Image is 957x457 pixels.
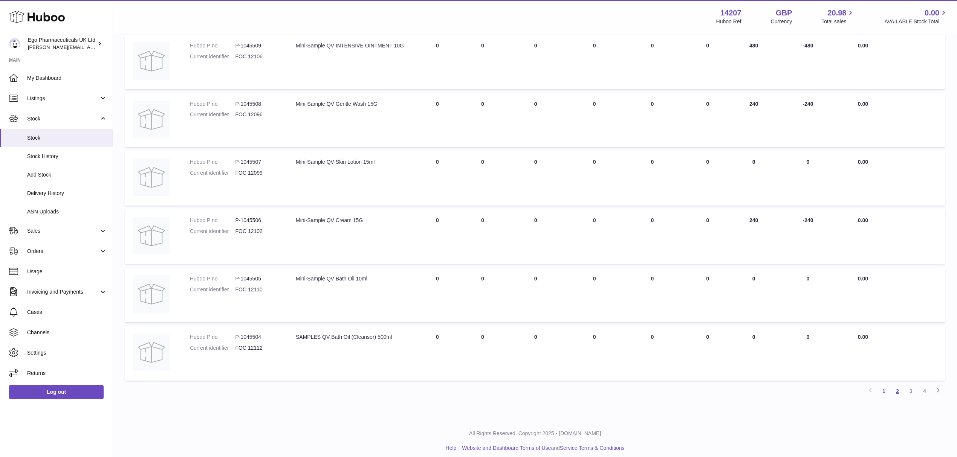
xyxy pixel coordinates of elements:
[27,268,107,275] span: Usage
[133,42,170,80] img: product image
[190,158,235,166] dt: Huboo P no
[27,115,99,122] span: Stock
[27,171,107,178] span: Add Stock
[235,169,281,177] dd: FOC 12099
[566,209,623,264] td: 0
[858,43,868,49] span: 0.00
[462,445,551,451] a: Website and Dashboard Terms of Use
[776,8,792,18] strong: GBP
[682,209,733,264] td: 0
[651,217,654,223] span: 0
[651,159,654,165] span: 0
[27,75,107,82] span: My Dashboard
[560,445,625,451] a: Service Terms & Conditions
[720,8,741,18] strong: 14207
[27,329,107,336] span: Channels
[918,384,931,398] a: 4
[235,286,281,293] dd: FOC 12110
[27,288,99,296] span: Invoicing and Payments
[190,217,235,224] dt: Huboo P no
[27,248,99,255] span: Orders
[858,101,868,107] span: 0.00
[235,53,281,60] dd: FOC 12106
[774,35,842,89] td: -480
[27,190,107,197] span: Delivery History
[682,93,733,148] td: 0
[27,309,107,316] span: Cases
[190,228,235,235] dt: Current identifier
[133,334,170,371] img: product image
[505,151,566,206] td: 0
[235,42,281,49] dd: P-1045509
[821,18,855,25] span: Total sales
[566,93,623,148] td: 0
[505,209,566,264] td: 0
[884,18,948,25] span: AVAILABLE Stock Total
[28,44,191,50] span: [PERSON_NAME][EMAIL_ADDRESS][PERSON_NAME][DOMAIN_NAME]
[682,35,733,89] td: 0
[460,209,505,264] td: 0
[190,275,235,282] dt: Huboo P no
[190,169,235,177] dt: Current identifier
[190,101,235,108] dt: Huboo P no
[566,35,623,89] td: 0
[566,151,623,206] td: 0
[9,38,20,49] img: Tihomir.simeonov@egopharm.com
[27,208,107,215] span: ASN Uploads
[415,209,460,264] td: 0
[505,93,566,148] td: 0
[296,158,407,166] div: Mini-Sample QV Skin Lotion 15ml
[925,8,939,18] span: 0.00
[460,268,505,322] td: 0
[133,275,170,313] img: product image
[774,209,842,264] td: -240
[651,101,654,107] span: 0
[877,384,891,398] a: 1
[415,93,460,148] td: 0
[235,334,281,341] dd: P-1045504
[651,276,654,282] span: 0
[460,35,505,89] td: 0
[505,326,566,381] td: 0
[235,111,281,118] dd: FOC 12096
[505,35,566,89] td: 0
[566,326,623,381] td: 0
[884,8,948,25] a: 0.00 AVAILABLE Stock Total
[9,385,104,399] a: Log out
[651,334,654,340] span: 0
[858,334,868,340] span: 0.00
[682,268,733,322] td: 0
[190,111,235,118] dt: Current identifier
[190,344,235,352] dt: Current identifier
[235,158,281,166] dd: P-1045507
[27,349,107,356] span: Settings
[190,53,235,60] dt: Current identifier
[27,370,107,377] span: Returns
[27,134,107,142] span: Stock
[235,101,281,108] dd: P-1045508
[27,95,99,102] span: Listings
[28,37,96,51] div: Ego Pharmaceuticals UK Ltd
[296,334,407,341] div: SAMPLES QV Bath Oil (Cleanser) 500ml
[235,275,281,282] dd: P-1045505
[415,268,460,322] td: 0
[904,384,918,398] a: 3
[858,159,868,165] span: 0.00
[415,326,460,381] td: 0
[190,42,235,49] dt: Huboo P no
[459,445,624,452] li: and
[682,326,733,381] td: 0
[460,326,505,381] td: 0
[858,217,868,223] span: 0.00
[133,101,170,138] img: product image
[235,217,281,224] dd: P-1045506
[190,286,235,293] dt: Current identifier
[296,275,407,282] div: Mini-Sample QV Bath Oil 10ml
[733,151,774,206] td: 0
[415,35,460,89] td: 0
[296,217,407,224] div: Mini-Sample QV Cream 15G
[505,268,566,322] td: 0
[733,326,774,381] td: 0
[858,276,868,282] span: 0.00
[827,8,846,18] span: 20.98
